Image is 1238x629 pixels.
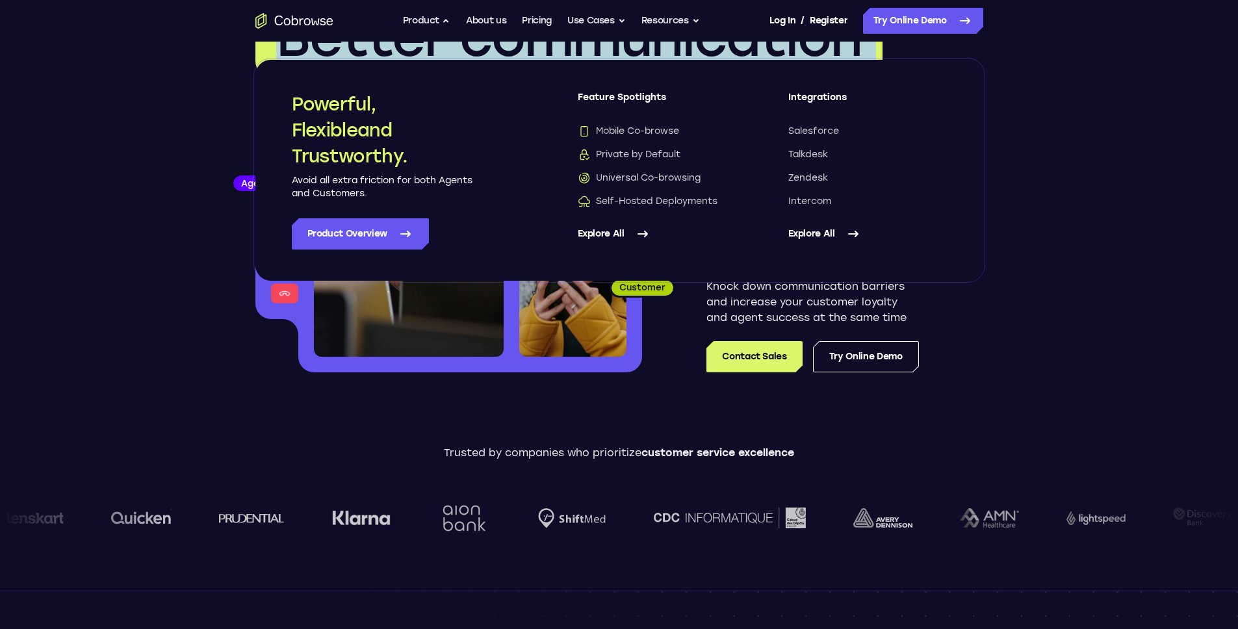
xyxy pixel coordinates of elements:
[706,341,802,372] a: Contact Sales
[578,172,736,185] a: Universal Co-browsingUniversal Co-browsing
[801,13,805,29] span: /
[853,508,912,528] img: avery-dennison
[567,8,626,34] button: Use Cases
[706,279,919,326] p: Knock down communication barriers and increase your customer loyalty and agent success at the sam...
[292,218,429,250] a: Product Overview
[578,172,591,185] img: Universal Co-browsing
[788,148,947,161] a: Talkdesk
[788,195,831,208] span: Intercom
[466,8,506,34] a: About us
[578,91,736,114] span: Feature Spotlights
[578,172,701,185] span: Universal Co-browsing
[813,341,919,372] a: Try Online Demo
[292,174,474,200] p: Avoid all extra friction for both Agents and Customers.
[437,492,490,545] img: Aion Bank
[578,148,591,161] img: Private by Default
[810,8,847,34] a: Register
[578,195,717,208] span: Self-Hosted Deployments
[331,510,390,526] img: Klarna
[537,508,605,528] img: Shiftmed
[578,148,736,161] a: Private by DefaultPrivate by Default
[292,91,474,169] h2: Powerful, Flexible and Trustworthy.
[788,195,947,208] a: Intercom
[522,8,552,34] a: Pricing
[863,8,983,34] a: Try Online Demo
[578,125,679,138] span: Mobile Co-browse
[218,513,284,523] img: prudential
[788,125,947,138] a: Salesforce
[788,218,947,250] a: Explore All
[769,8,795,34] a: Log In
[959,508,1018,528] img: AMN Healthcare
[641,446,794,459] span: customer service excellence
[578,218,736,250] a: Explore All
[788,172,947,185] a: Zendesk
[788,172,828,185] span: Zendesk
[255,13,333,29] a: Go to the home page
[653,507,805,528] img: CDC Informatique
[788,125,839,138] span: Salesforce
[578,195,736,208] a: Self-Hosted DeploymentsSelf-Hosted Deployments
[578,125,736,138] a: Mobile Co-browseMobile Co-browse
[403,8,451,34] button: Product
[578,125,591,138] img: Mobile Co-browse
[788,91,947,114] span: Integrations
[578,195,591,208] img: Self-Hosted Deployments
[578,148,680,161] span: Private by Default
[788,148,828,161] span: Talkdesk
[641,8,700,34] button: Resources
